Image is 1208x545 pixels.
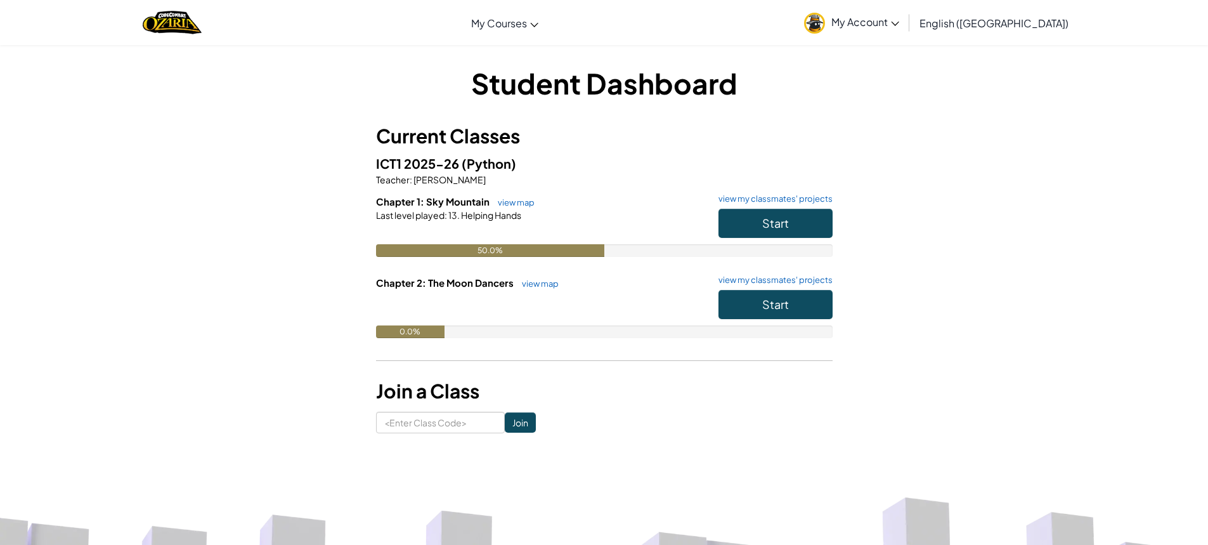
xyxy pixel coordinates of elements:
[831,15,899,29] span: My Account
[143,10,202,36] img: Home
[471,16,527,30] span: My Courses
[465,6,545,40] a: My Courses
[376,209,445,221] span: Last level played
[491,197,535,207] a: view map
[798,3,906,43] a: My Account
[712,276,833,284] a: view my classmates' projects
[462,155,516,171] span: (Python)
[376,174,410,185] span: Teacher
[718,209,833,238] button: Start
[412,174,486,185] span: [PERSON_NAME]
[919,16,1068,30] span: English ([GEOGRAPHIC_DATA])
[376,195,491,207] span: Chapter 1: Sky Mountain
[913,6,1075,40] a: English ([GEOGRAPHIC_DATA])
[376,412,505,433] input: <Enter Class Code>
[143,10,202,36] a: Ozaria by CodeCombat logo
[376,244,604,257] div: 50.0%
[516,279,559,289] a: view map
[376,325,445,338] div: 0.0%
[376,122,833,150] h3: Current Classes
[460,209,521,221] span: Helping Hands
[376,277,516,289] span: Chapter 2: The Moon Dancers
[804,13,825,34] img: avatar
[712,195,833,203] a: view my classmates' projects
[447,209,460,221] span: 13.
[376,155,462,171] span: ICT1 2025-26
[376,377,833,405] h3: Join a Class
[762,297,789,312] span: Start
[762,216,789,230] span: Start
[445,209,447,221] span: :
[718,290,833,319] button: Start
[376,63,833,103] h1: Student Dashboard
[410,174,412,185] span: :
[505,412,536,433] input: Join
